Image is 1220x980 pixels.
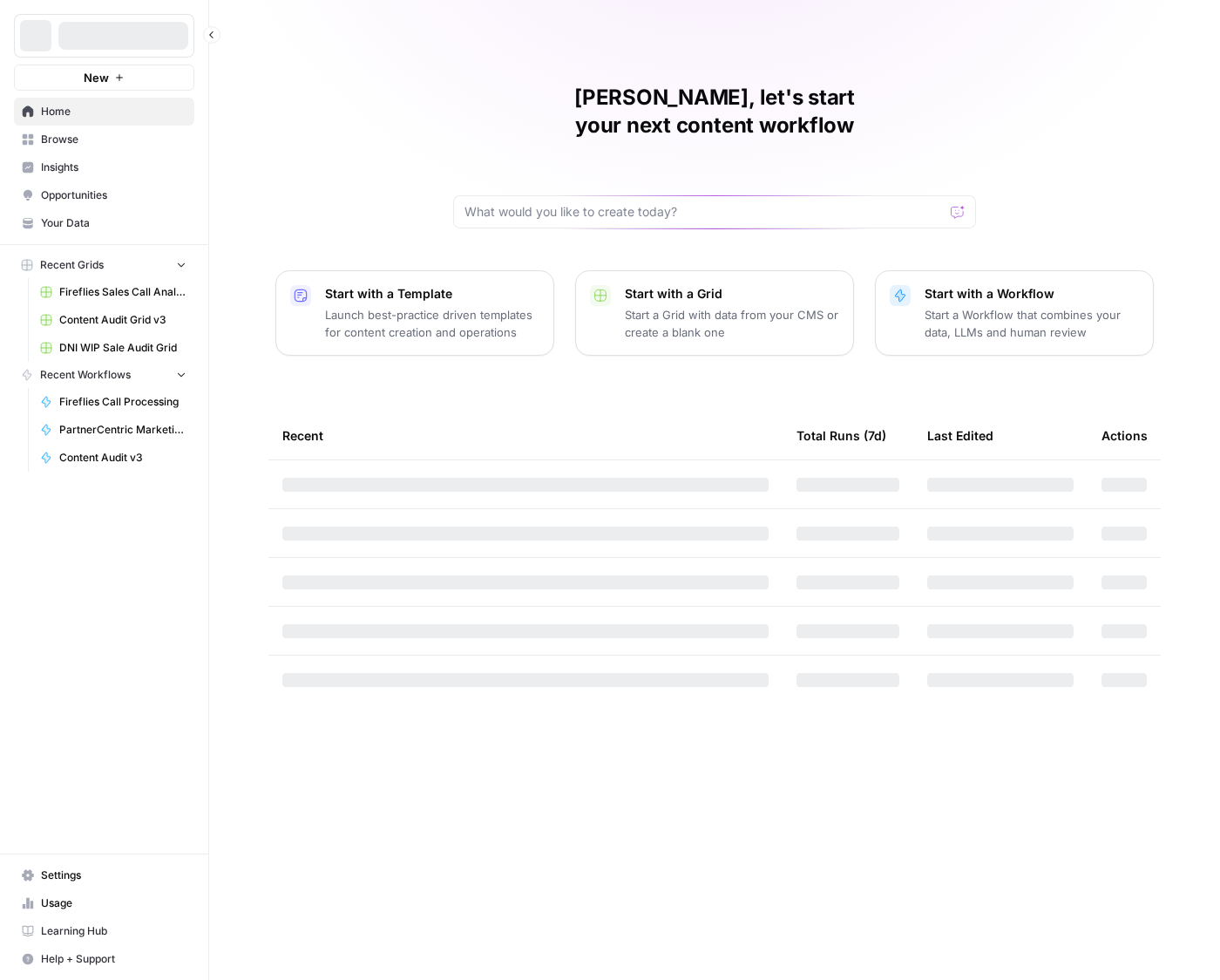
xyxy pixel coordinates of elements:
p: Start with a Workflow [925,285,1139,303]
button: Recent Workflows [14,362,194,388]
div: Recent [282,412,769,459]
h1: [PERSON_NAME], let's start your next content workflow [453,84,976,140]
p: Start with a Template [325,285,539,303]
span: Help + Support [41,951,186,967]
input: What would you like to create today? [464,203,944,221]
button: Start with a GridStart a Grid with data from your CMS or create a blank one [575,270,854,356]
span: Fireflies Sales Call Analysis [59,284,186,300]
span: Usage [41,895,186,911]
p: Start a Grid with data from your CMS or create a blank one [625,306,839,341]
a: Fireflies Call Processing [32,388,194,416]
span: Opportunities [41,187,186,203]
p: Start a Workflow that combines your data, LLMs and human review [925,306,1139,341]
a: Insights [14,153,194,181]
a: Learning Hub [14,917,194,945]
a: Usage [14,889,194,917]
span: Content Audit Grid v3 [59,312,186,328]
span: Settings [41,868,186,883]
button: New [14,65,194,91]
span: Learning Hub [41,923,186,939]
a: Home [14,98,194,126]
span: Content Audit v3 [59,450,186,466]
button: Recent Grids [14,252,194,278]
a: PartnerCentric Marketing Report Agent [32,416,194,444]
a: Fireflies Sales Call Analysis [32,278,194,306]
a: Content Audit Grid v3 [32,306,194,334]
a: Opportunities [14,181,194,209]
div: Last Edited [927,412,993,459]
div: Actions [1101,412,1148,459]
div: Total Runs (7d) [796,412,886,459]
button: Help + Support [14,945,194,973]
span: Home [41,104,186,119]
button: Start with a TemplateLaunch best-practice driven templates for content creation and operations [275,270,554,356]
a: Content Audit v3 [32,444,194,472]
span: Browse [41,132,186,147]
p: Launch best-practice driven templates for content creation and operations [325,306,539,341]
p: Start with a Grid [625,285,839,303]
span: PartnerCentric Marketing Report Agent [59,422,186,438]
span: New [84,69,109,86]
a: Browse [14,126,194,153]
span: Fireflies Call Processing [59,394,186,410]
a: Settings [14,861,194,889]
button: Start with a WorkflowStart a Workflow that combines your data, LLMs and human review [875,270,1154,356]
a: DNI WIP Sale Audit Grid [32,334,194,362]
span: DNI WIP Sale Audit Grid [59,340,186,356]
span: Recent Workflows [40,367,131,383]
span: Your Data [41,215,186,231]
span: Recent Grids [40,257,104,273]
span: Insights [41,160,186,175]
a: Your Data [14,209,194,237]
